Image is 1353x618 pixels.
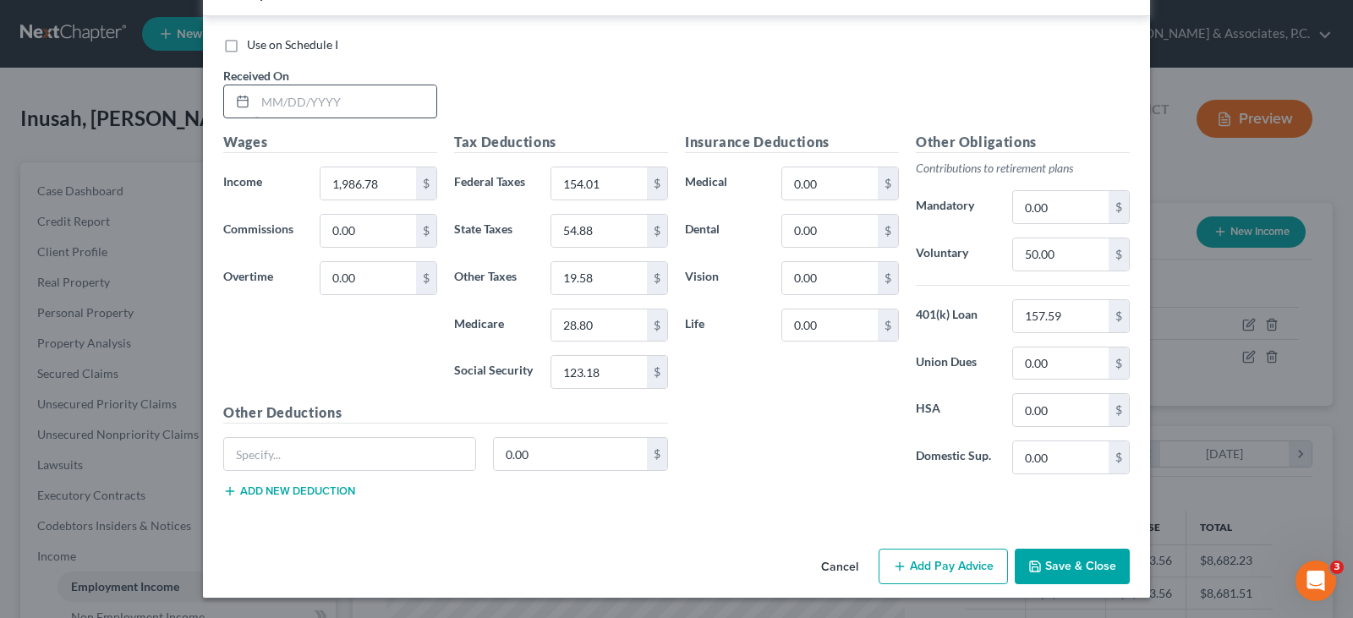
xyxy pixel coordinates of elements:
label: State Taxes [446,214,542,248]
label: 401(k) Loan [907,299,1004,333]
label: Overtime [215,261,311,295]
div: $ [878,167,898,200]
div: $ [416,215,436,247]
div: $ [647,215,667,247]
input: 0.00 [320,167,416,200]
h5: Other Obligations [916,132,1130,153]
div: $ [647,262,667,294]
input: 0.00 [1013,300,1109,332]
div: $ [647,167,667,200]
label: Mandatory [907,190,1004,224]
span: 3 [1330,561,1344,574]
label: Domestic Sup. [907,440,1004,474]
input: 0.00 [551,356,647,388]
div: $ [1109,191,1129,223]
input: 0.00 [1013,191,1109,223]
input: 0.00 [782,167,878,200]
label: Social Security [446,355,542,389]
h5: Wages [223,132,437,153]
div: $ [1109,238,1129,271]
h5: Other Deductions [223,402,668,424]
div: $ [1109,394,1129,426]
button: Cancel [808,550,872,584]
input: 0.00 [1013,394,1109,426]
input: 0.00 [551,215,647,247]
div: $ [878,262,898,294]
input: 0.00 [551,262,647,294]
input: 0.00 [551,309,647,342]
button: Add new deduction [223,484,355,498]
label: Medical [676,167,773,200]
div: $ [878,215,898,247]
button: Add Pay Advice [879,549,1008,584]
p: Contributions to retirement plans [916,160,1130,177]
input: 0.00 [320,262,416,294]
span: Use on Schedule I [247,37,338,52]
label: Life [676,309,773,342]
input: 0.00 [782,215,878,247]
button: Save & Close [1015,549,1130,584]
span: Income [223,174,262,189]
div: $ [878,309,898,342]
div: $ [1109,441,1129,473]
label: Voluntary [907,238,1004,271]
input: 0.00 [320,215,416,247]
span: Received On [223,68,289,83]
input: 0.00 [494,438,648,470]
input: 0.00 [1013,441,1109,473]
h5: Tax Deductions [454,132,668,153]
label: Medicare [446,309,542,342]
div: $ [647,356,667,388]
div: $ [1109,300,1129,332]
label: Union Dues [907,347,1004,380]
div: $ [416,262,436,294]
input: 0.00 [1013,238,1109,271]
label: Other Taxes [446,261,542,295]
input: 0.00 [1013,347,1109,380]
label: Federal Taxes [446,167,542,200]
iframe: Intercom live chat [1295,561,1336,601]
div: $ [647,309,667,342]
div: $ [647,438,667,470]
label: Dental [676,214,773,248]
label: HSA [907,393,1004,427]
input: MM/DD/YYYY [255,85,436,118]
label: Vision [676,261,773,295]
input: Specify... [224,438,475,470]
div: $ [416,167,436,200]
input: 0.00 [782,309,878,342]
input: 0.00 [782,262,878,294]
input: 0.00 [551,167,647,200]
h5: Insurance Deductions [685,132,899,153]
label: Commissions [215,214,311,248]
div: $ [1109,347,1129,380]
